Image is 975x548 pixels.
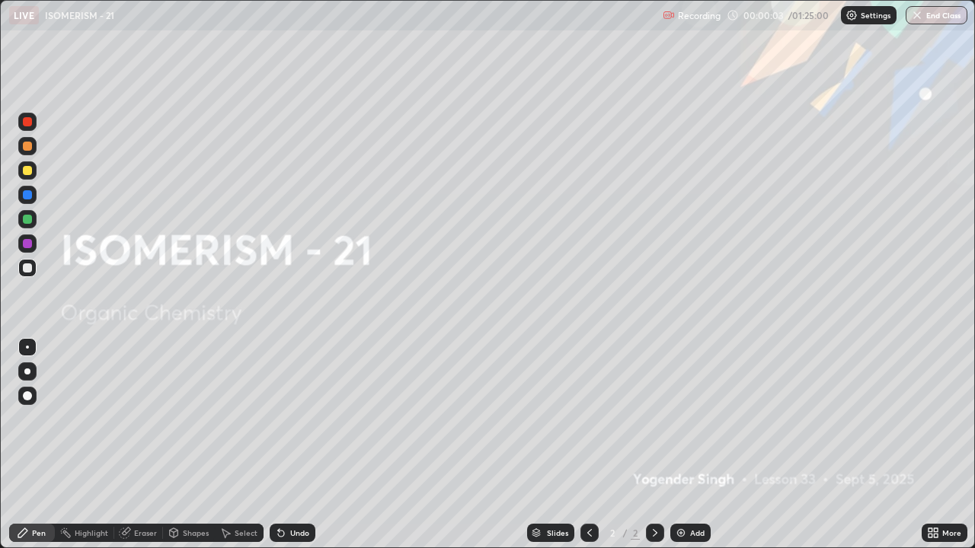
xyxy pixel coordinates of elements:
p: Recording [678,10,721,21]
div: Highlight [75,529,108,537]
div: 2 [605,528,620,537]
div: Shapes [183,529,209,537]
img: class-settings-icons [846,9,858,21]
div: 2 [631,526,640,540]
img: add-slide-button [675,527,687,539]
button: End Class [906,6,967,24]
img: recording.375f2c34.svg [663,9,675,21]
p: ISOMERISM - 21 [45,9,114,21]
div: Slides [547,529,568,537]
div: Select [235,529,257,537]
div: Add [690,529,705,537]
div: Undo [290,529,309,537]
img: end-class-cross [911,9,923,21]
div: More [942,529,961,537]
div: Eraser [134,529,157,537]
div: Pen [32,529,46,537]
div: / [623,528,628,537]
p: Settings [861,11,890,19]
p: LIVE [14,9,34,21]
